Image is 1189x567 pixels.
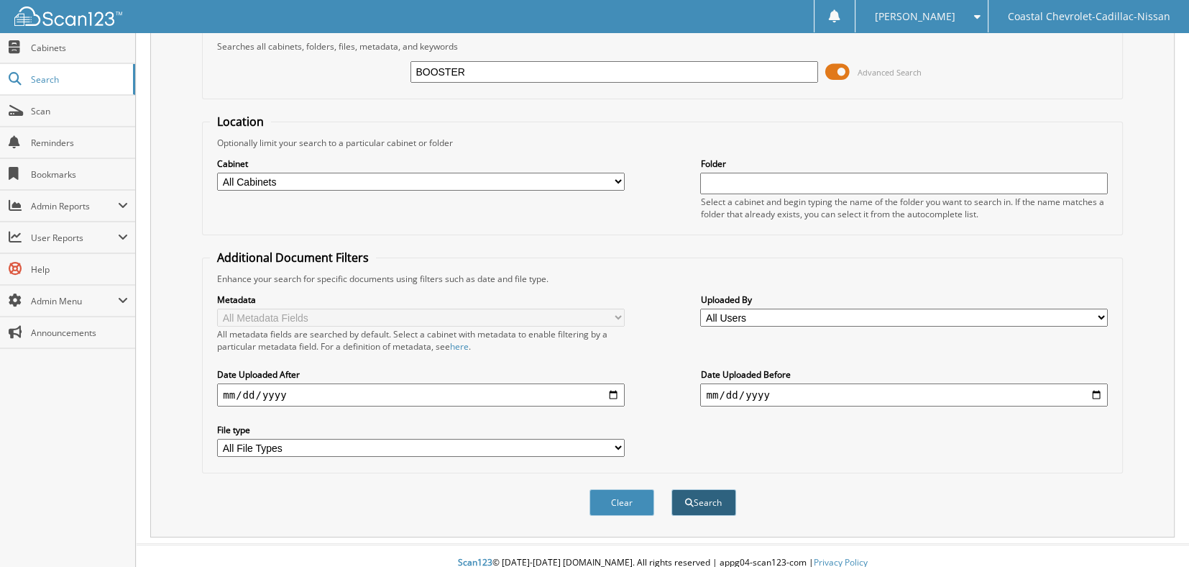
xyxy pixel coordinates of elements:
[31,232,118,244] span: User Reports
[1007,12,1170,21] span: Coastal Chevrolet-Cadillac-Nissan
[31,105,128,117] span: Scan
[31,42,128,54] span: Cabinets
[700,294,1107,306] label: Uploaded By
[700,158,1107,170] label: Folder
[31,327,128,339] span: Announcements
[14,6,122,26] img: scan123-logo-white.svg
[700,384,1107,407] input: end
[210,137,1115,149] div: Optionally limit your search to a particular cabinet or folder
[31,137,128,149] span: Reminders
[217,294,624,306] label: Metadata
[589,489,654,516] button: Clear
[31,200,118,212] span: Admin Reports
[1117,498,1189,567] iframe: Chat Widget
[210,273,1115,285] div: Enhance your search for specific documents using filters such as date and file type.
[31,263,128,276] span: Help
[217,368,624,381] label: Date Uploaded After
[217,424,624,436] label: File type
[210,40,1115,53] div: Searches all cabinets, folders, files, metadata, and keywords
[858,67,922,78] span: Advanced Search
[210,114,271,130] legend: Location
[31,73,126,86] span: Search
[31,168,128,181] span: Bookmarks
[700,368,1107,381] label: Date Uploaded Before
[217,328,624,353] div: All metadata fields are searched by default. Select a cabinet with metadata to enable filtering b...
[700,196,1107,220] div: Select a cabinet and begin typing the name of the folder you want to search in. If the name match...
[671,489,736,516] button: Search
[217,158,624,170] label: Cabinet
[874,12,955,21] span: [PERSON_NAME]
[217,384,624,407] input: start
[31,295,118,307] span: Admin Menu
[450,340,469,353] a: here
[210,250,376,266] legend: Additional Document Filters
